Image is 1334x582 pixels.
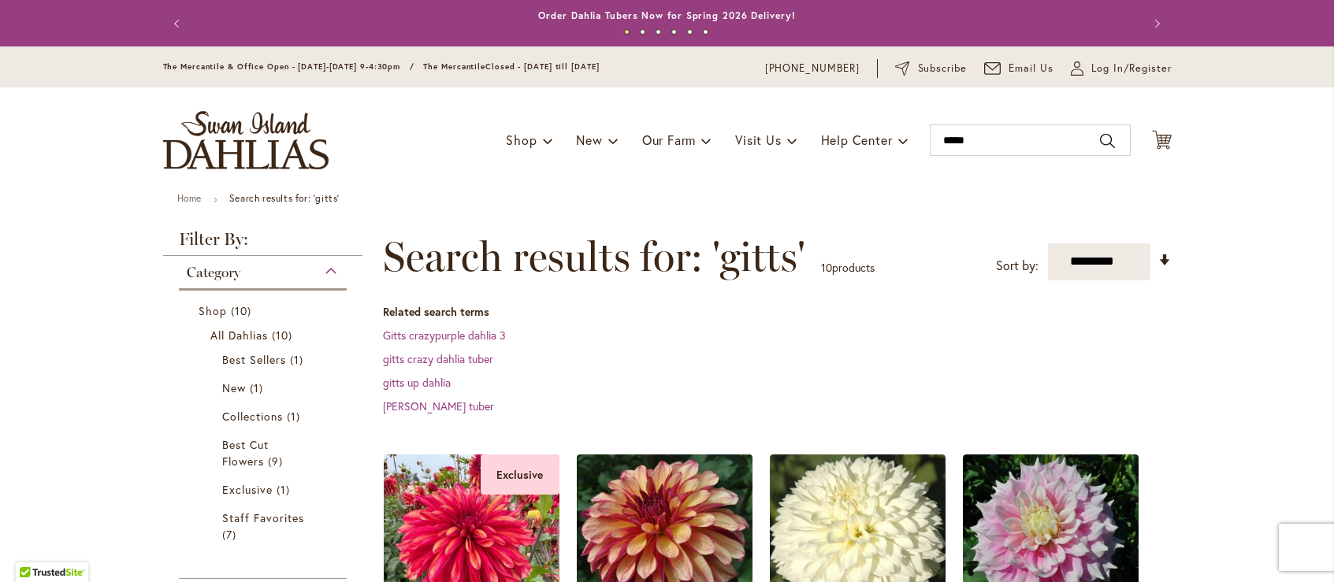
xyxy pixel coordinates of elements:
[290,351,307,368] span: 1
[984,61,1053,76] a: Email Us
[250,380,267,396] span: 1
[383,375,451,390] a: gitts up dahlia
[383,328,506,343] a: Gitts crazypurple dahlia 3
[199,303,227,318] span: Shop
[383,351,493,366] a: gitts crazy dahlia tuber
[576,132,602,148] span: New
[671,29,677,35] button: 4 of 6
[222,436,308,469] a: Best Cut Flowers
[895,61,967,76] a: Subscribe
[222,352,287,367] span: Best Sellers
[163,8,195,39] button: Previous
[222,380,246,395] span: New
[506,132,537,148] span: Shop
[187,264,240,281] span: Category
[821,260,832,275] span: 10
[642,132,696,148] span: Our Farm
[1091,61,1172,76] span: Log In/Register
[210,327,320,343] a: All Dahlias
[640,29,645,35] button: 2 of 6
[538,9,795,21] a: Order Dahlia Tubers Now for Spring 2026 Delivery!
[222,351,308,368] a: Best Sellers
[222,408,308,424] a: Collections
[485,61,599,72] span: Closed - [DATE] till [DATE]
[222,380,308,396] a: New
[222,482,273,497] span: Exclusive
[287,408,304,424] span: 1
[199,302,332,319] a: Shop
[222,437,269,469] span: Best Cut Flowers
[656,29,661,35] button: 3 of 6
[163,61,486,72] span: The Mercantile & Office Open - [DATE]-[DATE] 9-4:30pm / The Mercantile
[918,61,968,76] span: Subscribe
[272,327,296,343] span: 10
[222,510,308,543] a: Staff Favorites
[821,132,893,148] span: Help Center
[624,29,630,35] button: 1 of 6
[163,111,329,169] a: store logo
[383,233,805,280] span: Search results for: 'gitts'
[277,481,294,498] span: 1
[687,29,693,35] button: 5 of 6
[222,526,240,543] span: 7
[163,231,363,256] strong: Filter By:
[481,454,559,495] div: Exclusive
[1140,8,1172,39] button: Next
[222,409,284,424] span: Collections
[383,304,1172,320] dt: Related search terms
[177,192,202,204] a: Home
[210,328,269,343] span: All Dahlias
[1071,61,1172,76] a: Log In/Register
[996,251,1039,280] label: Sort by:
[231,302,255,319] span: 10
[765,61,860,76] a: [PHONE_NUMBER]
[222,481,308,498] a: Exclusive
[1009,61,1053,76] span: Email Us
[222,510,305,525] span: Staff Favorites
[383,399,494,413] a: [PERSON_NAME] tuber
[735,132,781,148] span: Visit Us
[229,192,340,204] strong: Search results for: 'gitts'
[268,453,287,469] span: 9
[821,255,875,280] p: products
[703,29,708,35] button: 6 of 6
